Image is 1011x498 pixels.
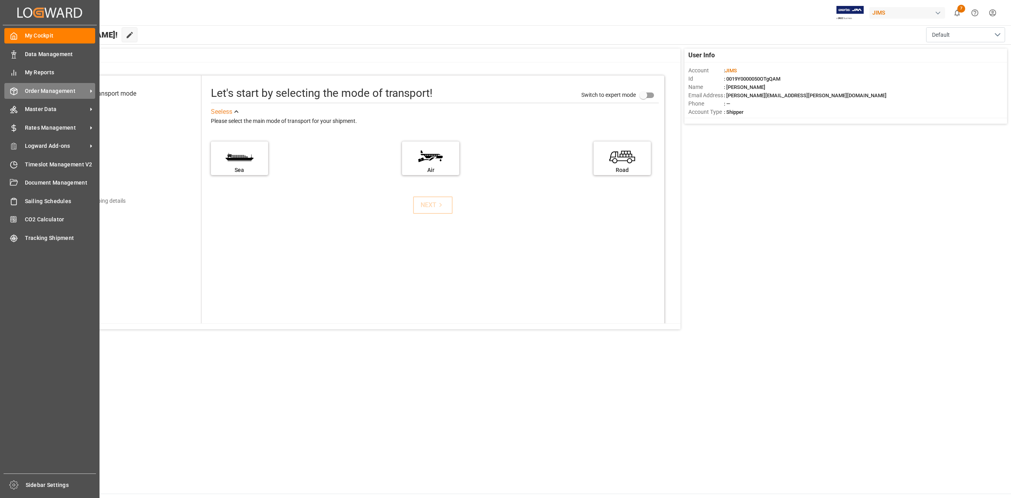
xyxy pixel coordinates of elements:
[211,85,432,102] div: Let's start by selecting the mode of transport!
[25,160,96,169] span: Timeslot Management V2
[421,200,445,210] div: NEXT
[869,5,948,20] button: JIMS
[75,89,136,98] div: Select transport mode
[25,142,87,150] span: Logward Add-ons
[211,107,232,117] div: See less
[688,108,724,116] span: Account Type
[26,481,96,489] span: Sidebar Settings
[76,197,126,205] div: Add shipping details
[4,175,95,191] a: Document Management
[215,166,264,174] div: Sea
[688,91,724,100] span: Email Address
[25,105,87,113] span: Master Data
[25,32,96,40] span: My Cockpit
[836,6,864,20] img: Exertis%20JAM%20-%20Email%20Logo.jpg_1722504956.jpg
[25,197,96,206] span: Sailing Schedules
[688,83,724,91] span: Name
[25,124,87,132] span: Rates Management
[688,51,715,60] span: User Info
[688,75,724,83] span: Id
[926,27,1005,42] button: open menu
[25,87,87,95] span: Order Management
[4,157,95,172] a: Timeslot Management V2
[413,196,453,214] button: NEXT
[25,215,96,224] span: CO2 Calculator
[957,5,965,13] span: 7
[4,212,95,227] a: CO2 Calculator
[25,234,96,242] span: Tracking Shipment
[25,50,96,58] span: Data Management
[4,193,95,209] a: Sailing Schedules
[4,230,95,245] a: Tracking Shipment
[725,68,737,74] span: JIMS
[948,4,966,22] button: show 7 new notifications
[4,65,95,80] a: My Reports
[406,166,455,174] div: Air
[724,92,887,98] span: : [PERSON_NAME][EMAIL_ADDRESS][PERSON_NAME][DOMAIN_NAME]
[724,68,737,74] span: :
[724,109,744,115] span: : Shipper
[211,117,659,126] div: Please select the main mode of transport for your shipment.
[25,68,96,77] span: My Reports
[724,76,780,82] span: : 0019Y0000050OTgQAM
[932,31,950,39] span: Default
[4,46,95,62] a: Data Management
[4,28,95,43] a: My Cockpit
[598,166,647,174] div: Road
[688,66,724,75] span: Account
[966,4,984,22] button: Help Center
[724,101,730,107] span: : —
[869,7,945,19] div: JIMS
[581,92,636,98] span: Switch to expert mode
[25,179,96,187] span: Document Management
[688,100,724,108] span: Phone
[724,84,765,90] span: : [PERSON_NAME]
